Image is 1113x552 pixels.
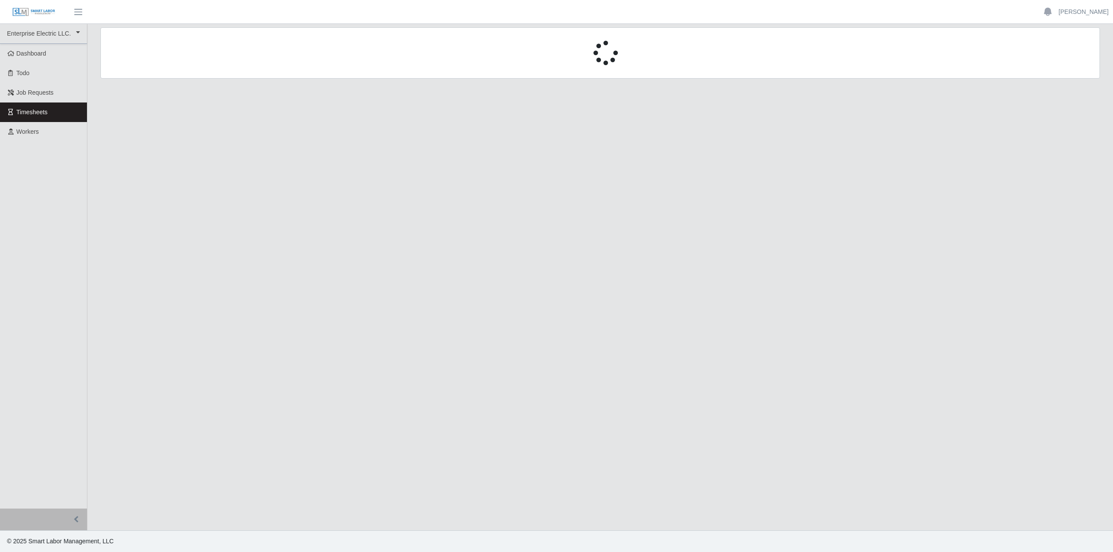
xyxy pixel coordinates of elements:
[1059,7,1109,17] a: [PERSON_NAME]
[17,69,30,76] span: Todo
[17,128,39,135] span: Workers
[7,538,113,545] span: © 2025 Smart Labor Management, LLC
[17,109,48,116] span: Timesheets
[12,7,56,17] img: SLM Logo
[17,89,54,96] span: Job Requests
[17,50,47,57] span: Dashboard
